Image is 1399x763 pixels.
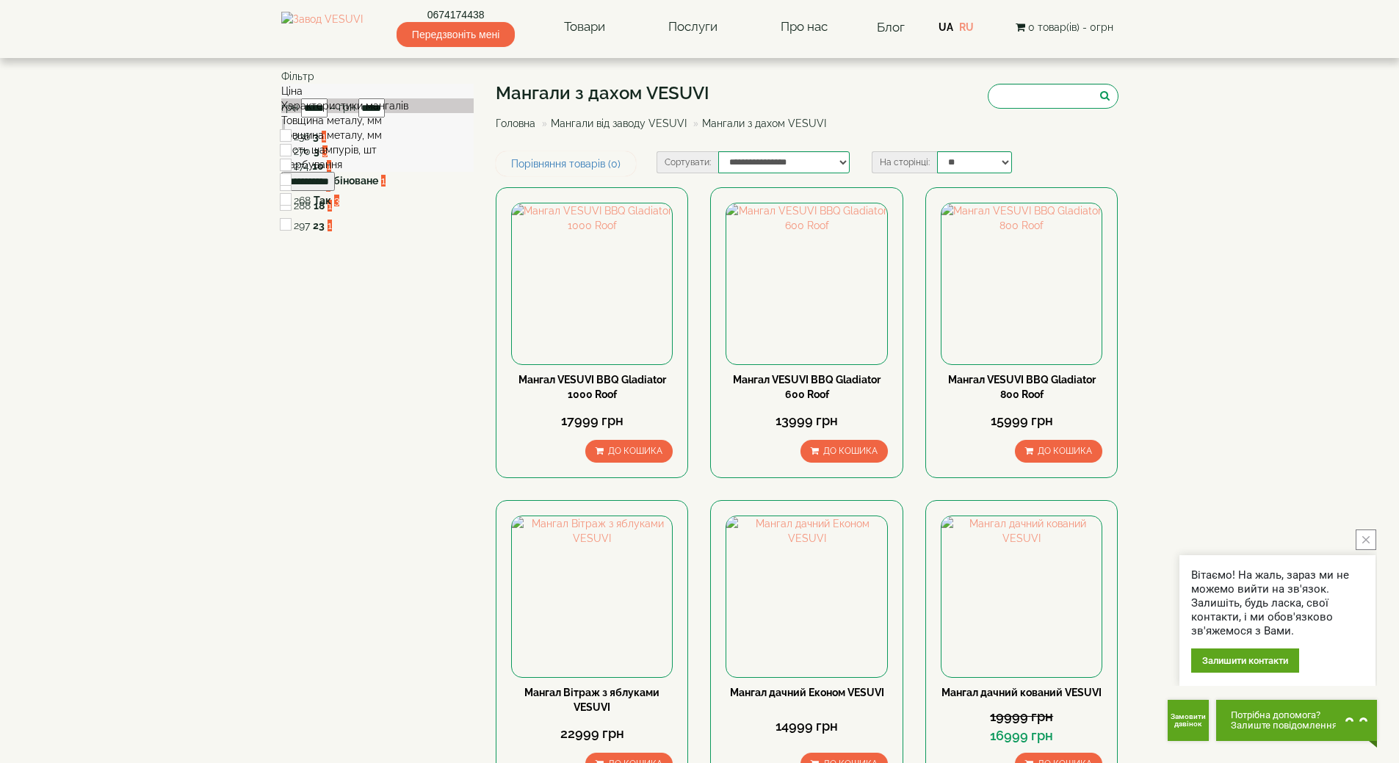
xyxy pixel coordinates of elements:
[512,516,672,676] img: Мангал Вітраж з яблуками VESUVI
[726,203,886,364] img: Мангал VESUVI BBQ Gladiator 600 Roof
[800,440,888,463] button: До кошика
[959,21,974,33] a: RU
[1191,648,1299,673] div: Залишити контакти
[726,516,886,676] img: Мангал дачний Економ VESUVI
[334,195,339,206] span: 3
[1216,700,1377,741] button: Chat button
[654,10,732,44] a: Послуги
[314,193,331,208] label: Так
[281,98,474,113] div: Характеристики мангалів
[294,195,311,206] span: 268
[690,116,826,131] li: Мангали з дахом VESUVI
[511,411,673,430] div: 17999 грн
[281,113,474,128] div: Товщина металу, мм
[941,516,1102,676] img: Мангал дачний кований VESUVI
[1038,446,1092,456] span: До кошика
[585,440,673,463] button: До кошика
[823,446,878,456] span: До кошика
[733,374,881,400] a: Мангал VESUVI BBQ Gladiator 600 Roof
[281,69,474,84] div: Фільтр
[1168,713,1209,728] span: Замовити дзвінок
[381,175,386,187] span: 1
[496,117,535,129] a: Головна
[281,12,363,43] img: Завод VESUVI
[313,173,378,188] label: Комбіноване
[281,157,474,172] div: Фарбування
[281,142,474,157] div: К-сть шампурів, шт
[726,717,887,736] div: 14999 грн
[1011,19,1118,35] button: 0 товар(ів) - 0грн
[608,446,662,456] span: До кошика
[496,84,837,103] h1: Мангали з дахом VESUVI
[939,21,953,33] a: UA
[941,203,1102,364] img: Мангал VESUVI BBQ Gladiator 800 Roof
[1028,21,1113,33] span: 0 товар(ів) - 0грн
[766,10,842,44] a: Про нас
[872,151,937,173] label: На сторінці:
[496,151,636,176] a: Порівняння товарів (0)
[518,374,666,400] a: Мангал VESUVI BBQ Gladiator 1000 Roof
[281,84,474,98] div: Ціна
[941,687,1102,698] a: Мангал дачний кований VESUVI
[877,20,905,35] a: Блог
[941,707,1102,726] div: 19999 грн
[549,10,620,44] a: Товари
[313,218,325,233] label: 23
[726,411,887,430] div: 13999 грн
[397,7,515,22] a: 0674174438
[941,726,1102,745] div: 16999 грн
[551,117,687,129] a: Мангали від заводу VESUVI
[1191,568,1364,638] div: Вітаємо! На жаль, зараз ми не можемо вийти на зв'язок. Залишіть, будь ласка, свої контакти, і ми ...
[328,220,332,231] span: 1
[948,374,1096,400] a: Мангал VESUVI BBQ Gladiator 800 Roof
[281,128,474,142] div: Товщина металу, мм
[524,687,659,713] a: Мангал Вітраж з яблуками VESUVI
[512,203,672,364] img: Мангал VESUVI BBQ Gladiator 1000 Roof
[1231,710,1337,720] span: Потрібна допомога?
[1356,529,1376,550] button: close button
[657,151,718,173] label: Сортувати:
[511,724,673,743] div: 22999 грн
[397,22,515,47] span: Передзвоніть мені
[1168,700,1209,741] button: Get Call button
[730,687,884,698] a: Мангал дачний Економ VESUVI
[1015,440,1102,463] button: До кошика
[941,411,1102,430] div: 15999 грн
[1231,720,1337,731] span: Залиште повідомлення
[294,220,310,231] span: 297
